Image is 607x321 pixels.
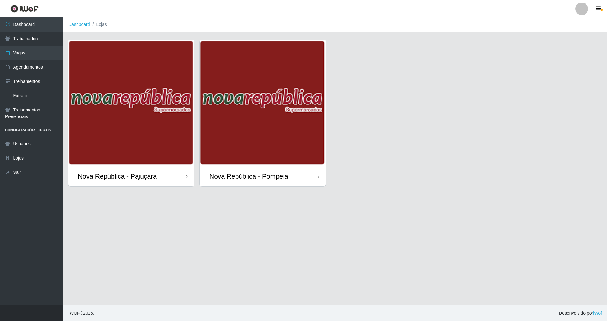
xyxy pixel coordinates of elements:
span: © 2025 . [68,310,94,317]
nav: breadcrumb [63,17,607,32]
span: IWOF [68,311,80,316]
span: Desenvolvido por [559,310,602,317]
a: Nova República - Pajuçara [68,40,194,186]
img: cardImg [200,40,326,166]
div: Nova República - Pajuçara [78,172,157,180]
a: iWof [593,311,602,316]
a: Nova República - Pompeia [200,40,326,186]
li: Lojas [90,21,107,28]
img: CoreUI Logo [10,5,39,13]
div: Nova República - Pompeia [209,172,288,180]
a: Dashboard [68,22,90,27]
img: cardImg [68,40,194,166]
